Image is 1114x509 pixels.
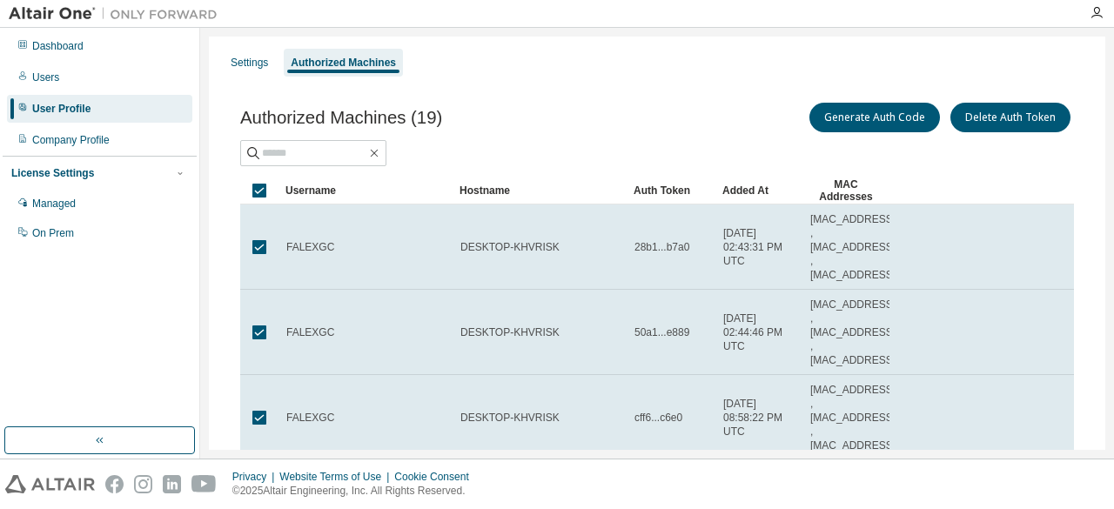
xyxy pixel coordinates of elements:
[32,102,91,116] div: User Profile
[291,56,396,70] div: Authorized Machines
[5,475,95,493] img: altair_logo.svg
[286,325,334,339] span: FALEXGC
[32,39,84,53] div: Dashboard
[722,177,795,204] div: Added At
[191,475,217,493] img: youtube.svg
[32,226,74,240] div: On Prem
[240,108,442,128] span: Authorized Machines (19)
[634,325,689,339] span: 50a1...e889
[232,470,279,484] div: Privacy
[394,470,479,484] div: Cookie Consent
[634,411,682,425] span: cff6...c6e0
[286,240,334,254] span: FALEXGC
[32,70,59,84] div: Users
[286,411,334,425] span: FALEXGC
[723,226,795,268] span: [DATE] 02:43:31 PM UTC
[9,5,226,23] img: Altair One
[809,103,940,132] button: Generate Auth Code
[723,311,795,353] span: [DATE] 02:44:46 PM UTC
[32,133,110,147] div: Company Profile
[460,177,620,204] div: Hostname
[723,397,795,439] span: [DATE] 08:58:22 PM UTC
[232,484,480,499] p: © 2025 Altair Engineering, Inc. All Rights Reserved.
[460,411,560,425] span: DESKTOP-KHVRISK
[279,470,394,484] div: Website Terms of Use
[810,383,896,452] span: [MAC_ADDRESS] , [MAC_ADDRESS] , [MAC_ADDRESS]
[634,240,689,254] span: 28b1...b7a0
[163,475,181,493] img: linkedin.svg
[460,240,560,254] span: DESKTOP-KHVRISK
[11,166,94,180] div: License Settings
[950,103,1070,132] button: Delete Auth Token
[32,197,76,211] div: Managed
[810,298,896,367] span: [MAC_ADDRESS] , [MAC_ADDRESS] , [MAC_ADDRESS]
[105,475,124,493] img: facebook.svg
[460,325,560,339] span: DESKTOP-KHVRISK
[231,56,268,70] div: Settings
[134,475,152,493] img: instagram.svg
[810,212,896,282] span: [MAC_ADDRESS] , [MAC_ADDRESS] , [MAC_ADDRESS]
[634,177,708,204] div: Auth Token
[285,177,446,204] div: Username
[809,177,882,204] div: MAC Addresses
